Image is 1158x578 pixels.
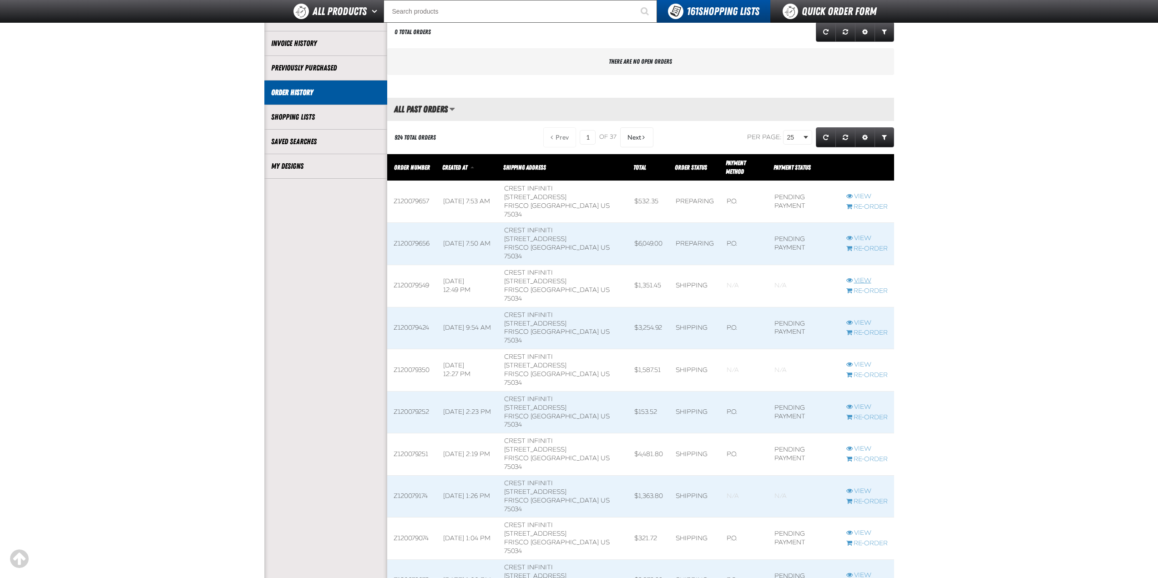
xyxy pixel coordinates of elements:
a: Expand or Collapse Grid Filters [875,22,894,42]
span: US [601,370,610,378]
td: [DATE] 7:50 AM [437,223,498,265]
span: Created At [442,164,467,171]
a: Re-Order Z120079074 order [846,539,888,548]
strong: 161 [687,5,698,18]
span: [STREET_ADDRESS] [504,404,566,412]
a: Re-Order Z120079657 order [846,203,888,211]
td: Z120079656 [387,223,437,265]
div: 0 Total Orders [394,28,431,36]
td: Z120079251 [387,433,437,476]
a: Re-Order Z120079174 order [846,498,888,506]
td: P.O. [720,391,768,433]
span: [GEOGRAPHIC_DATA] [531,202,599,210]
td: P.O. [720,518,768,560]
bdo: 75034 [504,463,522,471]
span: of 37 [599,133,617,141]
span: [GEOGRAPHIC_DATA] [531,286,599,294]
td: Shipping [669,518,720,560]
td: Blank [720,265,768,307]
a: View Z120079657 order [846,192,888,201]
td: Shipping [669,391,720,433]
span: [STREET_ADDRESS] [504,530,566,538]
td: Z120079074 [387,518,437,560]
a: View Z120079074 order [846,529,888,538]
span: [STREET_ADDRESS] [504,277,566,285]
a: Saved Searches [271,136,380,147]
bdo: 75034 [504,505,522,513]
span: [GEOGRAPHIC_DATA] [531,370,599,378]
bdo: 75034 [504,379,522,387]
td: $3,254.92 [628,307,669,349]
span: Crest Infiniti [504,479,553,487]
td: Shipping [669,475,720,518]
span: [STREET_ADDRESS] [504,446,566,453]
td: Shipping [669,349,720,392]
td: Pending payment [768,391,839,433]
a: Re-Order Z120079251 order [846,455,888,464]
span: FRISCO [504,538,529,546]
span: Crest Infiniti [504,311,553,319]
td: $153.52 [628,391,669,433]
a: Re-Order Z120079350 order [846,371,888,380]
span: FRISCO [504,202,529,210]
div: Scroll to the top [9,549,29,569]
td: Preparing [669,223,720,265]
span: 25 [787,133,802,142]
a: View Z120079549 order [846,276,888,285]
th: Row actions [840,154,894,181]
span: Crest Infiniti [504,521,553,529]
span: [GEOGRAPHIC_DATA] [531,412,599,420]
td: [DATE] 12:49 PM [437,265,498,307]
span: Crest Infiniti [504,269,553,276]
span: Per page: [747,133,782,141]
span: [STREET_ADDRESS] [504,193,566,201]
span: All Products [313,3,367,20]
td: [DATE] 12:27 PM [437,349,498,392]
span: Next Page [627,134,641,141]
td: $1,363.80 [628,475,669,518]
input: Current page number [580,130,596,145]
span: Crest Infiniti [504,563,553,571]
td: Z120079350 [387,349,437,392]
span: There are no open orders [609,58,672,65]
button: Next Page [620,127,653,147]
a: View Z120079252 order [846,403,888,412]
td: [DATE] 2:23 PM [437,391,498,433]
span: Payment Method [726,159,746,175]
td: Z120079657 [387,181,437,223]
bdo: 75034 [504,252,522,260]
span: [GEOGRAPHIC_DATA] [531,497,599,504]
td: Pending payment [768,433,839,476]
a: View Z120079251 order [846,445,888,453]
span: [GEOGRAPHIC_DATA] [531,454,599,462]
td: Pending payment [768,181,839,223]
span: FRISCO [504,286,529,294]
bdo: 75034 [504,295,522,302]
span: FRISCO [504,497,529,504]
a: View Z120079424 order [846,319,888,327]
a: Expand or Collapse Grid Filters [875,127,894,147]
span: [STREET_ADDRESS] [504,320,566,327]
td: Shipping [669,307,720,349]
span: US [601,244,610,251]
span: US [601,412,610,420]
span: US [601,286,610,294]
span: [STREET_ADDRESS] [504,362,566,369]
span: Payment Status [774,164,811,171]
span: [STREET_ADDRESS] [504,488,566,496]
a: Refresh grid action [816,127,836,147]
a: Expand or Collapse Grid Settings [855,22,875,42]
td: Z120079549 [387,265,437,307]
a: View Z120079174 order [846,487,888,496]
td: [DATE] 1:26 PM [437,475,498,518]
td: [DATE] 9:54 AM [437,307,498,349]
span: [GEOGRAPHIC_DATA] [531,328,599,336]
a: View Z120079350 order [846,361,888,369]
td: P.O. [720,433,768,476]
div: 924 Total Orders [394,133,436,142]
td: Z120079174 [387,475,437,518]
a: Reset grid action [835,22,855,42]
a: Reset grid action [835,127,855,147]
td: [DATE] 2:19 PM [437,433,498,476]
td: Shipping [669,433,720,476]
